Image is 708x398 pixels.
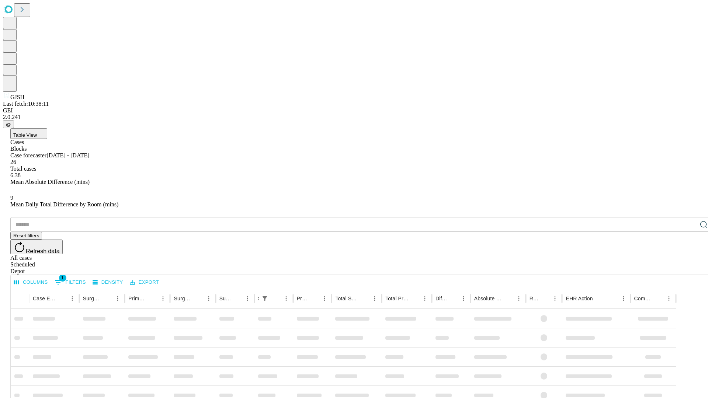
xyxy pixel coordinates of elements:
button: Menu [204,293,214,304]
button: Refresh data [10,240,63,254]
span: 26 [10,159,16,165]
span: 6.38 [10,172,21,178]
div: Scheduled In Room Duration [258,296,259,301]
button: Menu [420,293,430,304]
div: EHR Action [566,296,593,301]
button: Sort [57,293,67,304]
button: Menu [242,293,253,304]
div: Total Scheduled Duration [335,296,358,301]
div: Difference [435,296,447,301]
span: Last fetch: 10:38:11 [3,101,49,107]
button: Menu [112,293,123,304]
button: Sort [653,293,664,304]
button: Table View [10,128,47,139]
div: Case Epic Id [33,296,56,301]
button: Menu [550,293,560,304]
span: Case forecaster [10,152,46,158]
button: Export [128,277,161,288]
button: Sort [102,293,112,304]
span: Reset filters [13,233,39,238]
div: Absolute Difference [474,296,503,301]
div: Surgeon Name [83,296,101,301]
button: Select columns [12,277,50,288]
span: Refresh data [26,248,60,254]
div: Total Predicted Duration [385,296,409,301]
button: Sort [232,293,242,304]
button: Density [91,277,125,288]
button: Sort [539,293,550,304]
button: Menu [158,293,168,304]
button: Sort [594,293,604,304]
button: Show filters [53,276,88,288]
span: Table View [13,132,37,138]
div: Comments [634,296,653,301]
div: Surgery Date [219,296,231,301]
button: Sort [147,293,158,304]
button: Menu [67,293,77,304]
button: Menu [458,293,469,304]
div: 1 active filter [260,293,270,304]
div: 2.0.241 [3,114,705,121]
span: @ [6,122,11,127]
span: 9 [10,195,13,201]
div: Predicted In Room Duration [297,296,309,301]
span: [DATE] - [DATE] [46,152,89,158]
div: Primary Service [128,296,147,301]
span: Mean Daily Total Difference by Room (mins) [10,201,118,207]
div: GEI [3,107,705,114]
button: Menu [514,293,524,304]
button: Menu [618,293,629,304]
button: Menu [319,293,330,304]
button: Sort [503,293,514,304]
button: Sort [409,293,420,304]
button: Sort [193,293,204,304]
button: Show filters [260,293,270,304]
div: Resolved in EHR [530,296,539,301]
button: Sort [309,293,319,304]
div: Surgery Name [174,296,192,301]
button: Menu [369,293,380,304]
span: 1 [59,274,66,282]
button: @ [3,121,14,128]
button: Sort [448,293,458,304]
button: Menu [664,293,674,304]
button: Reset filters [10,232,42,240]
button: Menu [281,293,291,304]
button: Sort [271,293,281,304]
span: Total cases [10,165,36,172]
span: GJSH [10,94,24,100]
button: Sort [359,293,369,304]
span: Mean Absolute Difference (mins) [10,179,90,185]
